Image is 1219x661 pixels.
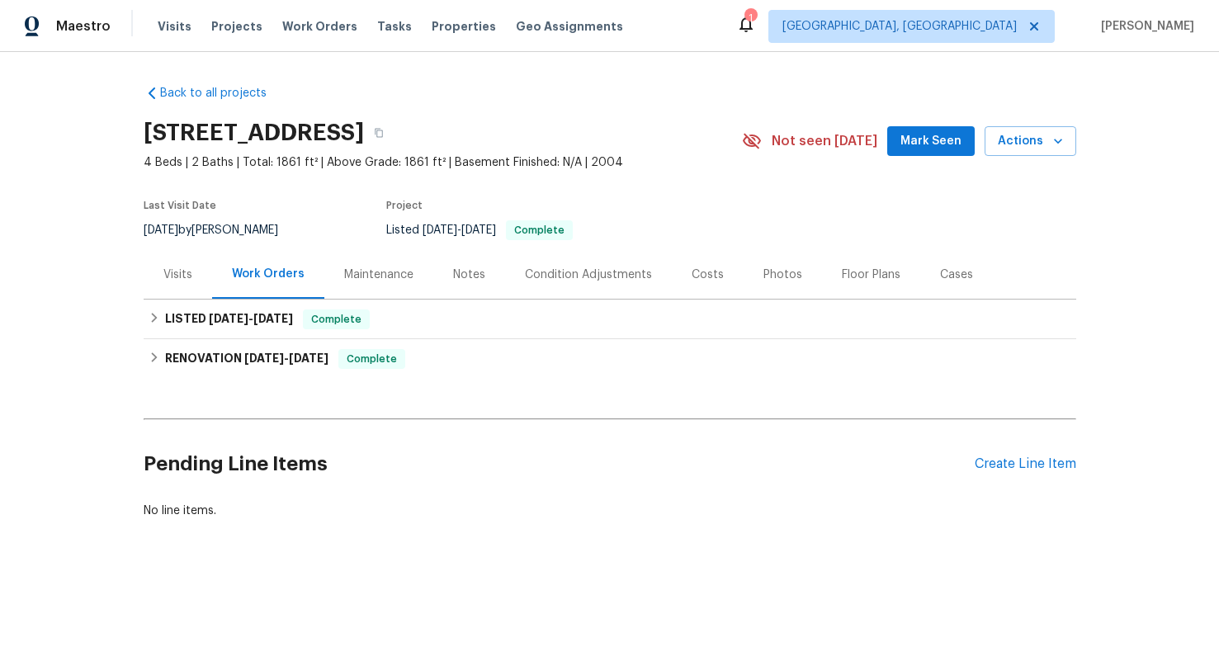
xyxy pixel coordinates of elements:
div: Create Line Item [975,456,1076,472]
div: Work Orders [232,266,305,282]
div: Maintenance [344,267,413,283]
span: Geo Assignments [516,18,623,35]
span: Maestro [56,18,111,35]
div: No line items. [144,503,1076,519]
span: Properties [432,18,496,35]
h2: Pending Line Items [144,426,975,503]
h6: RENOVATION [165,349,328,369]
span: Not seen [DATE] [772,133,877,149]
span: Work Orders [282,18,357,35]
a: Back to all projects [144,85,302,102]
span: Listed [386,224,573,236]
div: Condition Adjustments [525,267,652,283]
span: [DATE] [144,224,178,236]
span: [DATE] [461,224,496,236]
button: Copy Address [364,118,394,148]
div: Cases [940,267,973,283]
span: [DATE] [253,313,293,324]
span: - [209,313,293,324]
span: Tasks [377,21,412,32]
span: Project [386,201,423,210]
span: Actions [998,131,1063,152]
span: Complete [305,311,368,328]
div: Photos [763,267,802,283]
span: - [423,224,496,236]
div: Visits [163,267,192,283]
span: Complete [340,351,404,367]
span: Visits [158,18,191,35]
h2: [STREET_ADDRESS] [144,125,364,141]
div: by [PERSON_NAME] [144,220,298,240]
span: Last Visit Date [144,201,216,210]
span: [DATE] [423,224,457,236]
div: LISTED [DATE]-[DATE]Complete [144,300,1076,339]
span: Complete [508,225,571,235]
span: Mark Seen [900,131,961,152]
div: RENOVATION [DATE]-[DATE]Complete [144,339,1076,379]
span: [DATE] [244,352,284,364]
div: Notes [453,267,485,283]
span: [DATE] [209,313,248,324]
div: 1 [744,10,756,26]
div: Costs [692,267,724,283]
span: [GEOGRAPHIC_DATA], [GEOGRAPHIC_DATA] [782,18,1017,35]
button: Mark Seen [887,126,975,157]
span: [PERSON_NAME] [1094,18,1194,35]
span: - [244,352,328,364]
div: Floor Plans [842,267,900,283]
span: 4 Beds | 2 Baths | Total: 1861 ft² | Above Grade: 1861 ft² | Basement Finished: N/A | 2004 [144,154,742,171]
span: [DATE] [289,352,328,364]
span: Projects [211,18,262,35]
h6: LISTED [165,309,293,329]
button: Actions [985,126,1076,157]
